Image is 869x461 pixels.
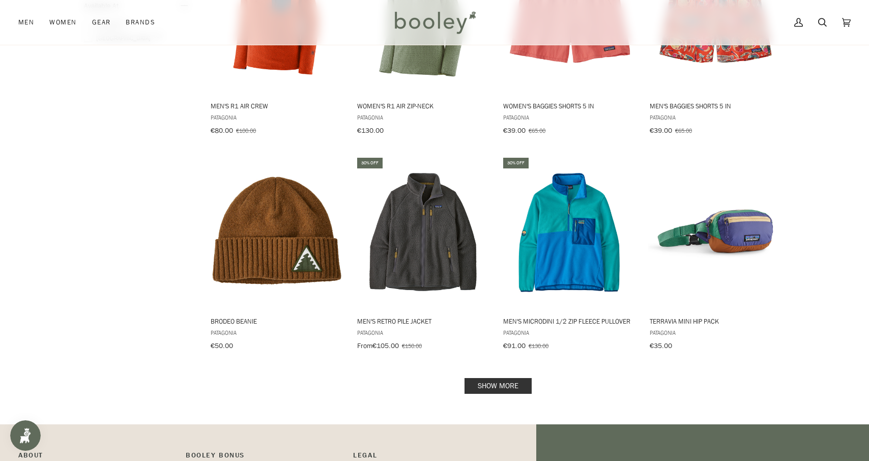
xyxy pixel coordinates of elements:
a: Men's Retro Pile Jacket [356,156,490,354]
span: Patagonia [503,328,635,337]
span: Patagonia [650,328,781,337]
img: Patagonia Terravia Mini Hip Pack Solstice Purple - Booley Galway [648,165,783,300]
img: Patagonia Brodeo Beanie Dawn Tracks Patch: Shelter Brown - Booley Galway [209,165,344,300]
span: Men's Microdini 1/2 Zip Fleece Pullover [503,316,635,326]
span: Women's Baggies Shorts 5 in [503,101,635,110]
span: €100.00 [236,126,256,135]
span: €130.00 [529,341,548,350]
span: €91.00 [503,341,526,351]
span: €150.00 [402,341,422,350]
span: €39.00 [650,126,672,135]
div: 30% off [357,158,383,168]
a: Brodeo Beanie [209,156,344,354]
span: Patagonia [650,113,781,122]
span: From [357,341,372,351]
span: Brodeo Beanie [211,316,342,326]
span: Men [18,17,34,27]
span: Patagonia [357,328,489,337]
span: Gear [92,17,111,27]
span: Brands [126,17,155,27]
span: €80.00 [211,126,233,135]
span: €130.00 [357,126,384,135]
span: €39.00 [503,126,526,135]
span: Patagonia [503,113,635,122]
a: Terravia Mini Hip Pack [648,156,783,354]
span: €65.00 [529,126,545,135]
span: €65.00 [675,126,692,135]
span: €50.00 [211,341,233,351]
div: Pagination [211,381,785,391]
img: Booley [390,8,479,37]
span: Terravia Mini Hip Pack [650,316,781,326]
a: Show more [465,378,532,394]
img: Patagonia Men's Retro Pile Jacket Forge Grey - Booley Galway [356,165,490,300]
span: Women [49,17,76,27]
img: Patagonia Men's Microdini 1/2 Zip Fleece Pullover Vessel Blue - Booley Galway [502,165,636,300]
span: Men's Retro Pile Jacket [357,316,489,326]
div: 30% off [503,158,529,168]
span: Women's R1 Air Zip-Neck [357,101,489,110]
span: €105.00 [372,341,399,351]
span: Men's Baggies Shorts 5 in [650,101,781,110]
span: Patagonia [211,113,342,122]
span: Patagonia [211,328,342,337]
span: Patagonia [357,113,489,122]
span: Men's R1 Air Crew [211,101,342,110]
span: €35.00 [650,341,672,351]
a: Men's Microdini 1/2 Zip Fleece Pullover [502,156,636,354]
iframe: Button to open loyalty program pop-up [10,420,41,451]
